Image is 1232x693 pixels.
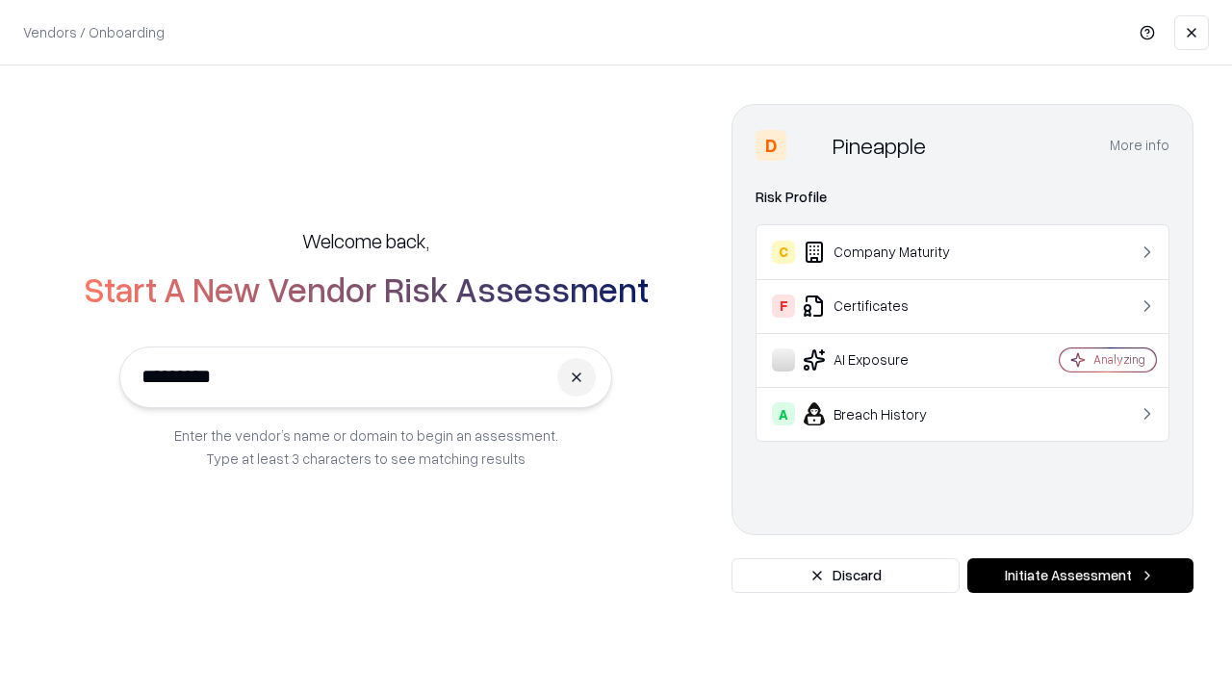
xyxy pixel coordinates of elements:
[772,348,1002,372] div: AI Exposure
[174,423,558,470] p: Enter the vendor’s name or domain to begin an assessment. Type at least 3 characters to see match...
[84,269,649,308] h2: Start A New Vendor Risk Assessment
[772,241,795,264] div: C
[772,295,795,318] div: F
[731,558,960,593] button: Discard
[772,295,1002,318] div: Certificates
[1093,351,1145,368] div: Analyzing
[794,130,825,161] img: Pineapple
[756,186,1169,209] div: Risk Profile
[772,402,795,425] div: A
[756,130,786,161] div: D
[1110,128,1169,163] button: More info
[23,22,165,42] p: Vendors / Onboarding
[772,402,1002,425] div: Breach History
[772,241,1002,264] div: Company Maturity
[302,227,429,254] h5: Welcome back,
[967,558,1193,593] button: Initiate Assessment
[833,130,926,161] div: Pineapple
